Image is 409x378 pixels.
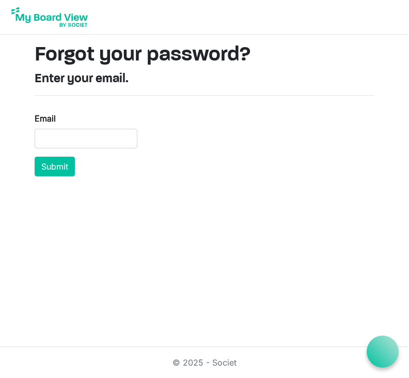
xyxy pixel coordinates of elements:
[35,112,56,125] label: Email
[35,43,374,68] h1: Forgot your password?
[8,4,91,30] img: My Board View Logo
[35,157,75,176] button: Submit
[35,72,374,87] h4: Enter your email.
[172,357,237,368] a: © 2025 - Societ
